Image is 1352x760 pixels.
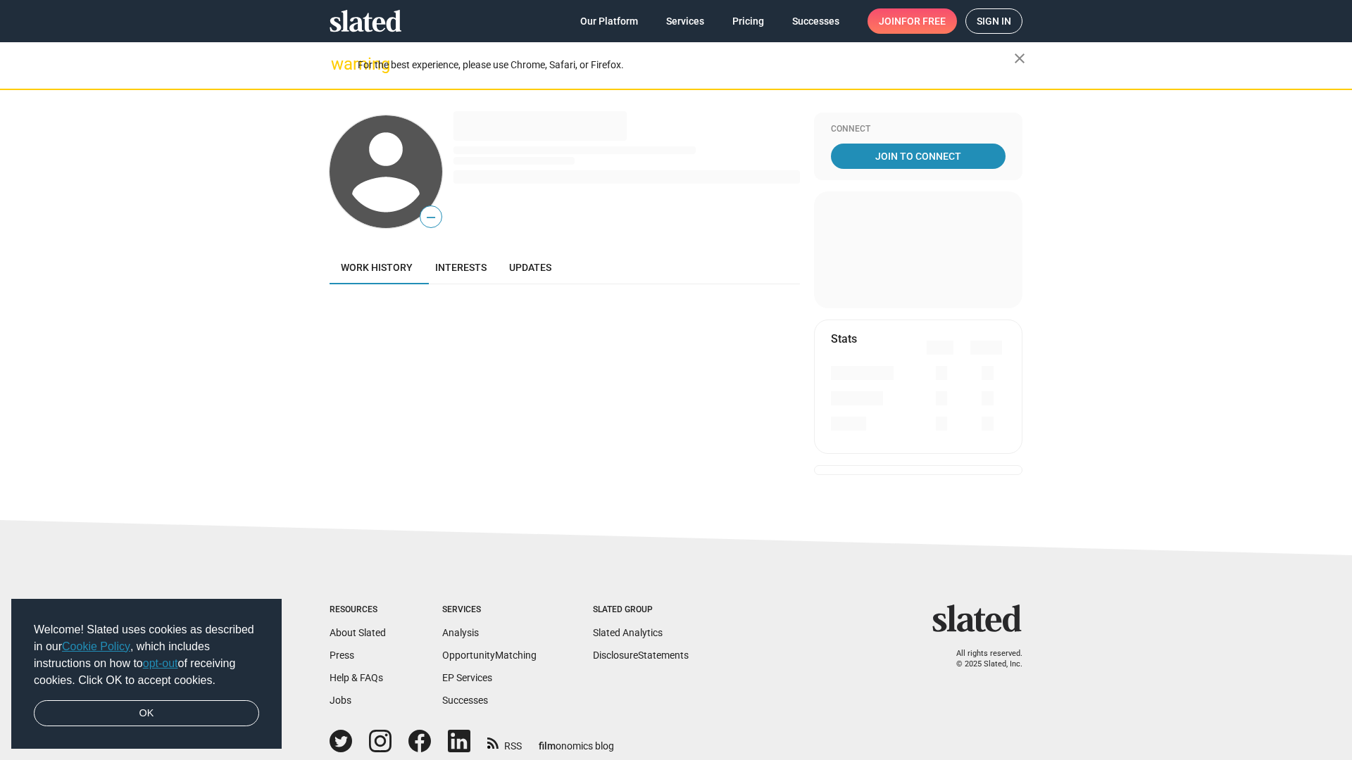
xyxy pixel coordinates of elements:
[509,262,551,273] span: Updates
[580,8,638,34] span: Our Platform
[487,731,522,753] a: RSS
[442,672,492,683] a: EP Services
[721,8,775,34] a: Pricing
[330,695,351,706] a: Jobs
[655,8,715,34] a: Services
[34,621,259,689] span: Welcome! Slated uses cookies as described in our , which includes instructions on how to of recei...
[424,251,498,284] a: Interests
[331,56,348,72] mat-icon: warning
[539,728,614,753] a: filmonomics blog
[330,672,383,683] a: Help & FAQs
[442,695,488,706] a: Successes
[420,208,442,227] span: —
[330,251,424,284] a: Work history
[941,649,1022,669] p: All rights reserved. © 2025 Slated, Inc.
[868,8,957,34] a: Joinfor free
[831,144,1006,169] a: Join To Connect
[593,650,689,661] a: DisclosureStatements
[539,740,556,752] span: film
[11,599,282,749] div: cookieconsent
[792,8,839,34] span: Successes
[593,604,689,616] div: Slated Group
[435,262,487,273] span: Interests
[977,9,1011,33] span: Sign in
[781,8,851,34] a: Successes
[330,627,386,638] a: About Slated
[901,8,946,34] span: for free
[442,650,537,661] a: OpportunityMatching
[143,657,178,669] a: opt-out
[666,8,704,34] span: Services
[442,604,537,616] div: Services
[330,604,386,616] div: Resources
[879,8,946,34] span: Join
[831,331,857,346] mat-card-title: Stats
[831,124,1006,135] div: Connect
[330,650,354,661] a: Press
[62,640,130,652] a: Cookie Policy
[358,56,1014,75] div: For the best experience, please use Chrome, Safari, or Firefox.
[341,262,413,273] span: Work history
[965,8,1022,34] a: Sign in
[569,8,649,34] a: Our Platform
[732,8,764,34] span: Pricing
[34,700,259,727] a: dismiss cookie message
[442,627,479,638] a: Analysis
[498,251,563,284] a: Updates
[1011,50,1028,67] mat-icon: close
[834,144,1003,169] span: Join To Connect
[593,627,663,638] a: Slated Analytics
